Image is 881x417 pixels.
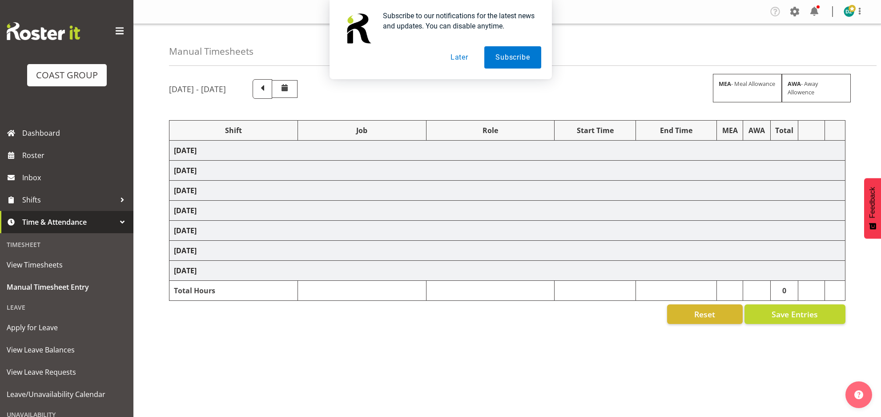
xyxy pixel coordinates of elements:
span: Time & Attendance [22,215,116,229]
a: Leave/Unavailability Calendar [2,383,131,405]
div: - Meal Allowance [713,74,782,102]
span: View Timesheets [7,258,127,271]
span: View Leave Requests [7,365,127,379]
div: Role [431,125,550,136]
td: [DATE] [169,181,845,201]
button: Feedback - Show survey [864,178,881,239]
span: View Leave Balances [7,343,127,356]
span: Feedback [869,187,877,218]
td: [DATE] [169,221,845,241]
div: MEA [721,125,738,136]
button: Subscribe [484,46,541,69]
div: Total [775,125,793,136]
a: View Timesheets [2,254,131,276]
a: Manual Timesheet Entry [2,276,131,298]
div: Subscribe to our notifications for the latest news and updates. You can disable anytime. [376,11,541,31]
td: [DATE] [169,141,845,161]
div: Job [302,125,422,136]
div: End Time [640,125,712,136]
td: [DATE] [169,161,845,181]
strong: AWA [788,80,801,88]
td: [DATE] [169,261,845,281]
a: View Leave Requests [2,361,131,383]
div: AWA [748,125,765,136]
div: Leave [2,298,131,316]
span: Manual Timesheet Entry [7,280,127,294]
span: Reset [694,308,715,320]
div: Timesheet [2,235,131,254]
button: Later [439,46,479,69]
button: Save Entries [744,304,845,324]
div: - Away Allowence [782,74,851,102]
strong: MEA [719,80,731,88]
span: Dashboard [22,126,129,140]
span: Shifts [22,193,116,206]
span: Save Entries [772,308,818,320]
h5: [DATE] - [DATE] [169,84,226,94]
img: help-xxl-2.png [854,390,863,399]
button: Reset [667,304,743,324]
td: Total Hours [169,281,298,301]
span: Leave/Unavailability Calendar [7,388,127,401]
td: [DATE] [169,201,845,221]
span: Roster [22,149,129,162]
div: Shift [174,125,293,136]
td: 0 [770,281,798,301]
td: [DATE] [169,241,845,261]
a: View Leave Balances [2,339,131,361]
img: notification icon [340,11,376,46]
a: Apply for Leave [2,316,131,339]
div: Start Time [559,125,631,136]
span: Inbox [22,171,129,184]
span: Apply for Leave [7,321,127,334]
